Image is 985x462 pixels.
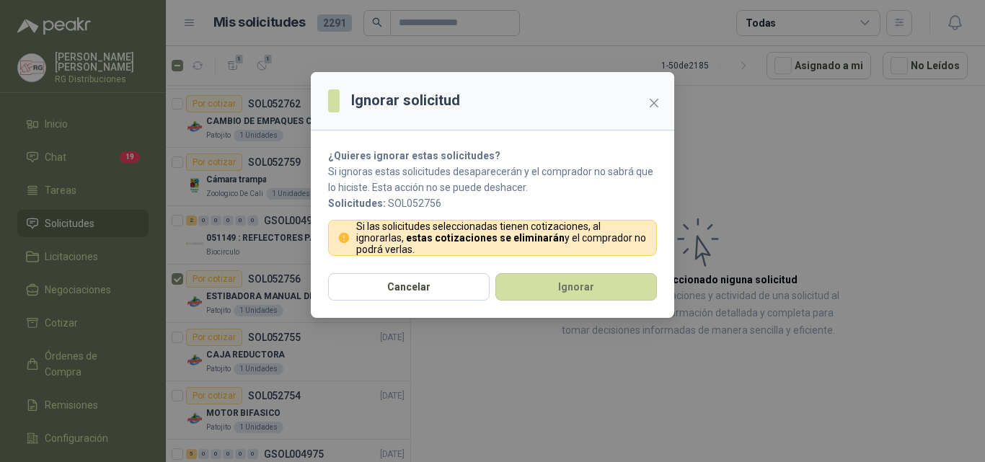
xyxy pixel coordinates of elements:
[351,89,460,112] h3: Ignorar solicitud
[642,92,666,115] button: Close
[328,150,500,161] strong: ¿Quieres ignorar estas solicitudes?
[328,273,490,301] button: Cancelar
[648,97,660,109] span: close
[406,232,565,244] strong: estas cotizaciones se eliminarán
[328,195,657,211] p: SOL052756
[356,221,648,255] p: Si las solicitudes seleccionadas tienen cotizaciones, al ignorarlas, y el comprador no podrá verlas.
[328,164,657,195] p: Si ignoras estas solicitudes desaparecerán y el comprador no sabrá que lo hiciste. Esta acción no...
[495,273,657,301] button: Ignorar
[328,197,386,209] b: Solicitudes:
